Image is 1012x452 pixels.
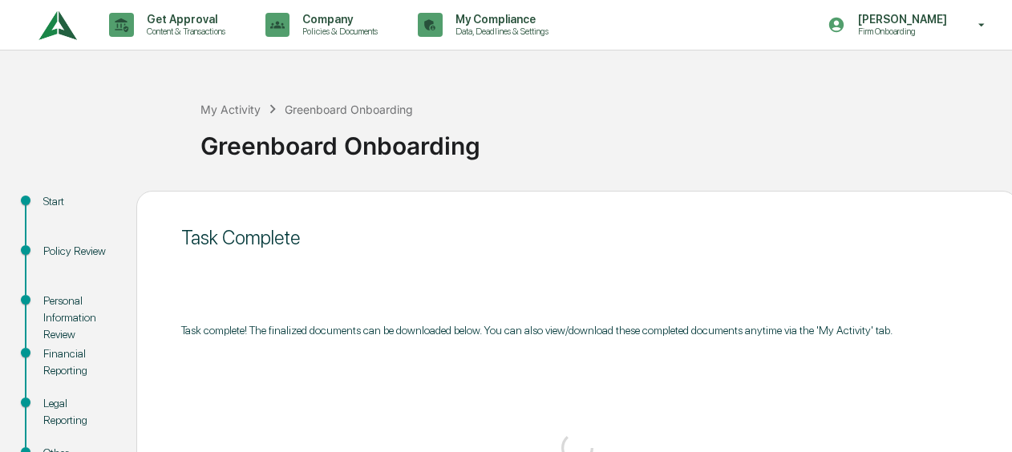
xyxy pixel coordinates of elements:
p: My Compliance [443,13,557,26]
p: Content & Transactions [134,26,233,37]
div: Task complete! The finalized documents can be downloaded below. You can also view/download these ... [181,324,974,337]
p: Data, Deadlines & Settings [443,26,557,37]
div: Greenboard Onboarding [200,119,1004,160]
div: Personal Information Review [43,293,111,343]
p: Get Approval [134,13,233,26]
div: Financial Reporting [43,345,111,379]
div: My Activity [200,103,261,116]
p: [PERSON_NAME] [845,13,955,26]
div: Policy Review [43,243,111,260]
p: Firm Onboarding [845,26,955,37]
div: Start [43,193,111,210]
div: Greenboard Onboarding [285,103,413,116]
p: Policies & Documents [289,26,386,37]
img: logo [38,3,77,47]
div: Task Complete [181,226,974,249]
p: Company [289,13,386,26]
div: Legal Reporting [43,395,111,429]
